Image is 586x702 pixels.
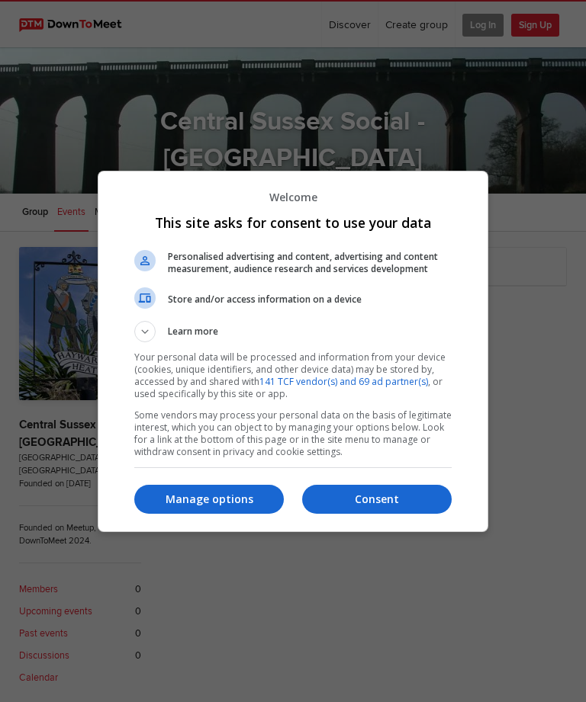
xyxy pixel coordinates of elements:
[168,293,452,306] span: Store and/or access information on a device
[302,485,452,514] button: Consent
[134,485,284,514] button: Manage options
[168,325,218,342] span: Learn more
[134,190,452,204] p: Welcome
[134,351,452,400] p: Your personal data will be processed and information from your device (cookies, unique identifier...
[134,409,452,458] p: Some vendors may process your personal data on the basis of legitimate interest, which you can ob...
[259,375,428,388] a: 141 TCF vendor(s) and 69 ad partner(s)
[302,492,452,507] p: Consent
[98,171,488,532] div: This site asks for consent to use your data
[168,251,452,275] span: Personalised advertising and content, advertising and content measurement, audience research and ...
[134,492,284,507] p: Manage options
[134,321,452,342] button: Learn more
[134,213,452,232] h1: This site asks for consent to use your data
